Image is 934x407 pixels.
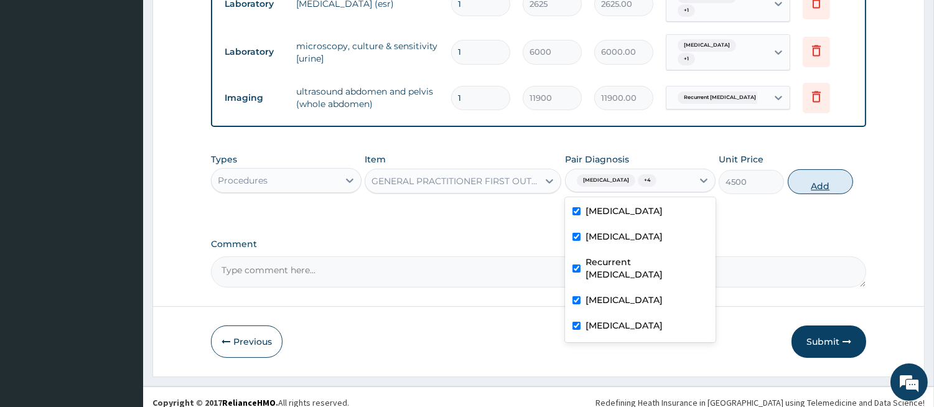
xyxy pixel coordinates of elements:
label: [MEDICAL_DATA] [586,319,663,332]
td: ultrasound abdomen and pelvis (whole abdomen) [290,79,445,116]
label: [MEDICAL_DATA] [586,205,663,217]
label: Comment [211,239,866,250]
textarea: Type your message and hit 'Enter' [6,273,237,317]
button: Submit [792,325,866,358]
span: Recurrent [MEDICAL_DATA] [678,91,762,104]
button: Previous [211,325,283,358]
label: Types [211,154,237,165]
label: [MEDICAL_DATA] [586,294,663,306]
label: Recurrent [MEDICAL_DATA] [586,256,708,281]
span: [MEDICAL_DATA] [678,39,736,52]
label: Item [365,153,386,166]
span: We're online! [72,123,172,249]
td: microscopy, culture & sensitivity [urine] [290,34,445,71]
td: Laboratory [218,40,290,63]
div: Procedures [218,174,268,187]
td: Imaging [218,87,290,110]
label: Pair Diagnosis [565,153,629,166]
div: GENERAL PRACTITIONER FIRST OUTPATIENT CONSULTATION [371,175,539,187]
label: [MEDICAL_DATA] [586,230,663,243]
button: Add [788,169,853,194]
span: + 1 [678,53,695,65]
span: [MEDICAL_DATA] [577,174,635,187]
img: d_794563401_company_1708531726252_794563401 [23,62,50,93]
div: Minimize live chat window [204,6,234,36]
span: + 4 [638,174,656,187]
div: Chat with us now [65,70,209,86]
span: + 1 [678,4,695,17]
label: Unit Price [719,153,764,166]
